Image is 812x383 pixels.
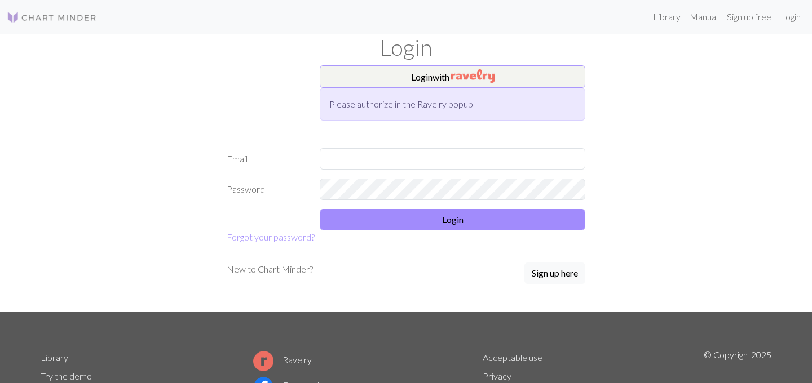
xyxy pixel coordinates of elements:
[320,65,585,88] button: Loginwith
[253,351,273,371] img: Ravelry logo
[41,352,68,363] a: Library
[227,231,315,242] a: Forgot your password?
[7,11,97,24] img: Logo
[41,371,92,381] a: Try the demo
[220,179,313,200] label: Password
[524,262,585,285] a: Sign up here
[524,262,585,284] button: Sign up here
[451,69,495,83] img: Ravelry
[34,34,778,61] h1: Login
[722,6,776,28] a: Sign up free
[320,88,585,121] div: Please authorize in the Ravelry popup
[685,6,722,28] a: Manual
[320,209,585,230] button: Login
[483,371,511,381] a: Privacy
[227,262,313,276] p: New to Chart Minder?
[253,354,312,365] a: Ravelry
[220,148,313,170] label: Email
[776,6,805,28] a: Login
[483,352,542,363] a: Acceptable use
[648,6,685,28] a: Library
